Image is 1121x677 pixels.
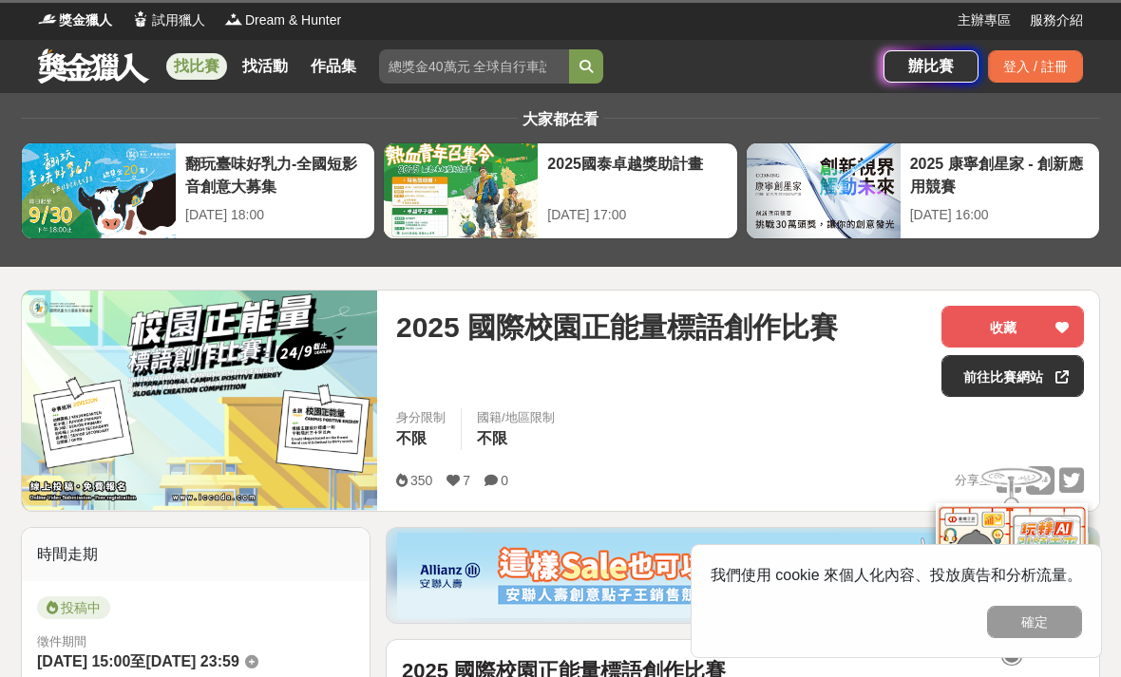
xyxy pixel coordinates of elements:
[38,9,57,28] img: Logo
[22,291,377,510] img: Cover Image
[746,142,1100,239] a: 2025 康寧創星家 - 創新應用競賽[DATE] 16:00
[396,408,446,427] div: 身分限制
[131,9,150,28] img: Logo
[958,10,1011,30] a: 主辦專區
[145,653,238,669] span: [DATE] 23:59
[883,50,978,83] a: 辦比賽
[224,9,243,28] img: Logo
[936,501,1088,628] img: d2146d9a-e6f6-4337-9592-8cefde37ba6b.png
[547,153,727,196] div: 2025國泰卓越獎助計畫
[987,606,1082,638] button: 確定
[910,205,1090,225] div: [DATE] 16:00
[547,205,727,225] div: [DATE] 17:00
[379,49,569,84] input: 總獎金40萬元 全球自行車設計比賽
[37,634,86,649] span: 徵件期間
[397,533,1089,618] img: dcc59076-91c0-4acb-9c6b-a1d413182f46.png
[59,10,112,30] span: 獎金獵人
[396,306,838,348] span: 2025 國際校園正能量標語創作比賽
[463,473,470,488] span: 7
[185,153,365,196] div: 翻玩臺味好乳力-全國短影音創意大募集
[185,205,365,225] div: [DATE] 18:00
[501,473,508,488] span: 0
[410,473,432,488] span: 350
[166,53,227,80] a: 找比賽
[22,528,370,581] div: 時間走期
[245,10,341,30] span: Dream & Hunter
[38,10,112,30] a: Logo獎金獵人
[37,596,110,619] span: 投稿中
[1030,10,1083,30] a: 服務介紹
[383,142,737,239] a: 2025國泰卓越獎助計畫[DATE] 17:00
[910,153,1090,196] div: 2025 康寧創星家 - 創新應用競賽
[711,567,1082,583] span: 我們使用 cookie 來個人化內容、投放廣告和分析流量。
[941,355,1084,397] a: 前往比賽網站
[235,53,295,80] a: 找活動
[518,111,603,127] span: 大家都在看
[224,10,341,30] a: LogoDream & Hunter
[477,408,555,427] div: 國籍/地區限制
[941,306,1084,348] button: 收藏
[396,430,427,446] span: 不限
[131,10,205,30] a: Logo試用獵人
[477,430,507,446] span: 不限
[303,53,364,80] a: 作品集
[988,50,1083,83] div: 登入 / 註冊
[130,653,145,669] span: 至
[21,142,375,239] a: 翻玩臺味好乳力-全國短影音創意大募集[DATE] 18:00
[37,653,130,669] span: [DATE] 15:00
[152,10,205,30] span: 試用獵人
